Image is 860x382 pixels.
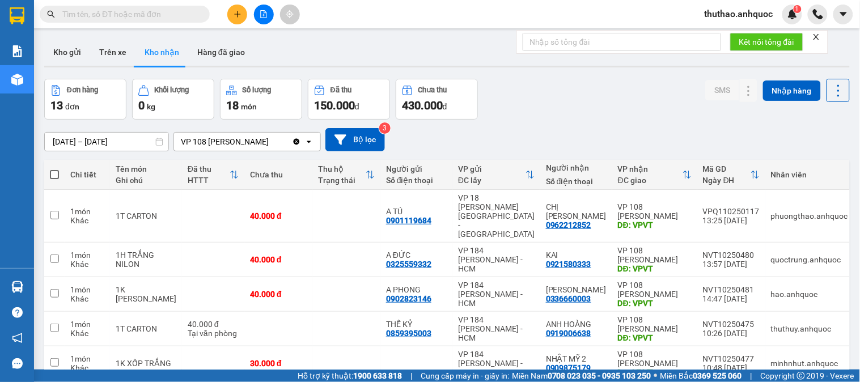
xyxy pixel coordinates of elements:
[771,255,848,264] div: quoctrung.anhquoc
[618,299,692,308] div: DĐ: VPVT
[703,176,751,185] div: Ngày ĐH
[787,9,798,19] img: icon-new-feature
[546,354,607,363] div: NHẬT MỸ 2
[838,9,849,19] span: caret-down
[12,333,23,343] span: notification
[618,333,692,342] div: DĐ: VPVT
[546,294,591,303] div: 0336660003
[618,350,692,368] div: VP 108 [PERSON_NAME]
[763,80,821,101] button: Nhập hàng
[771,170,848,179] div: Nhân viên
[292,137,301,146] svg: Clear value
[227,5,247,24] button: plus
[308,79,390,120] button: Đã thu150.000đ
[703,285,760,294] div: NVT10250481
[298,370,402,382] span: Hỗ trợ kỹ thuật:
[250,170,307,179] div: Chưa thu
[618,164,683,173] div: VP nhận
[10,7,24,24] img: logo-vxr
[703,251,760,260] div: NVT10250480
[546,177,607,186] div: Số điện thoại
[70,285,104,294] div: 1 món
[250,290,307,299] div: 40.000 đ
[355,102,359,111] span: đ
[618,368,692,377] div: DĐ: VPVT
[703,207,760,216] div: VPQ110250117
[70,294,104,303] div: Khác
[546,329,591,338] div: 0919006638
[116,285,176,303] div: 1K NILONG KVANG
[45,133,168,151] input: Select a date range.
[739,36,794,48] span: Kết nối tổng đài
[458,193,535,239] div: VP 18 [PERSON_NAME][GEOGRAPHIC_DATA] - [GEOGRAPHIC_DATA]
[62,8,196,20] input: Tìm tên, số ĐT hoặc mã đơn
[65,102,79,111] span: đơn
[458,246,535,273] div: VP 184 [PERSON_NAME] - HCM
[304,137,314,146] svg: open
[703,216,760,225] div: 13:25 [DATE]
[546,260,591,269] div: 0921580333
[50,99,63,112] span: 13
[546,363,591,372] div: 0909875179
[188,320,239,329] div: 40.000 đ
[618,281,692,299] div: VP 108 [PERSON_NAME]
[70,170,104,179] div: Chi tiết
[386,216,431,225] div: 0901119684
[618,220,692,230] div: DĐ: VPVT
[318,176,366,185] div: Trạng thái
[379,122,391,134] sup: 3
[730,33,803,51] button: Kết nối tổng đài
[386,294,431,303] div: 0902823146
[67,86,98,94] div: Đơn hàng
[703,329,760,338] div: 10:26 [DATE]
[182,160,244,190] th: Toggle SortBy
[241,102,257,111] span: món
[396,79,478,120] button: Chưa thu430.000đ
[546,163,607,172] div: Người nhận
[386,260,431,269] div: 0325559332
[70,260,104,269] div: Khác
[458,281,535,308] div: VP 184 [PERSON_NAME] - HCM
[458,315,535,342] div: VP 184 [PERSON_NAME] - HCM
[386,329,431,338] div: 0859395003
[70,216,104,225] div: Khác
[703,164,751,173] div: Mã GD
[250,211,307,220] div: 40.000 đ
[226,99,239,112] span: 18
[546,202,607,220] div: CHỊ UYÊN
[402,99,443,112] span: 430.000
[693,371,742,380] strong: 0369 525 060
[270,136,271,147] input: Selected VP 108 Lê Hồng Phong - Vũng Tàu.
[132,79,214,120] button: Khối lượng0kg
[813,9,823,19] img: phone-icon
[771,211,848,220] div: phuongthao.anhquoc
[418,86,447,94] div: Chưa thu
[116,211,176,220] div: 1T CARTON
[116,251,176,269] div: 1H TRẮNG NILON
[386,207,447,216] div: A TÚ
[546,320,607,329] div: ANH HOÀNG
[705,80,739,100] button: SMS
[546,251,607,260] div: KAI
[654,373,658,378] span: ⚪️
[386,320,447,329] div: THẾ KỶ
[325,128,385,151] button: Bộ lọc
[70,363,104,372] div: Khác
[512,370,651,382] span: Miền Nam
[703,363,760,372] div: 10:48 [DATE]
[116,176,176,185] div: Ghi chú
[703,320,760,329] div: NVT10250475
[286,10,294,18] span: aim
[410,370,412,382] span: |
[771,359,848,368] div: minhnhut.anhquoc
[458,350,535,377] div: VP 184 [PERSON_NAME] - HCM
[70,207,104,216] div: 1 món
[47,10,55,18] span: search
[155,86,189,94] div: Khối lượng
[12,358,23,369] span: message
[386,285,447,294] div: A PHONG
[751,370,752,382] span: |
[452,160,540,190] th: Toggle SortBy
[44,79,126,120] button: Đơn hàng13đơn
[703,260,760,269] div: 13:57 [DATE]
